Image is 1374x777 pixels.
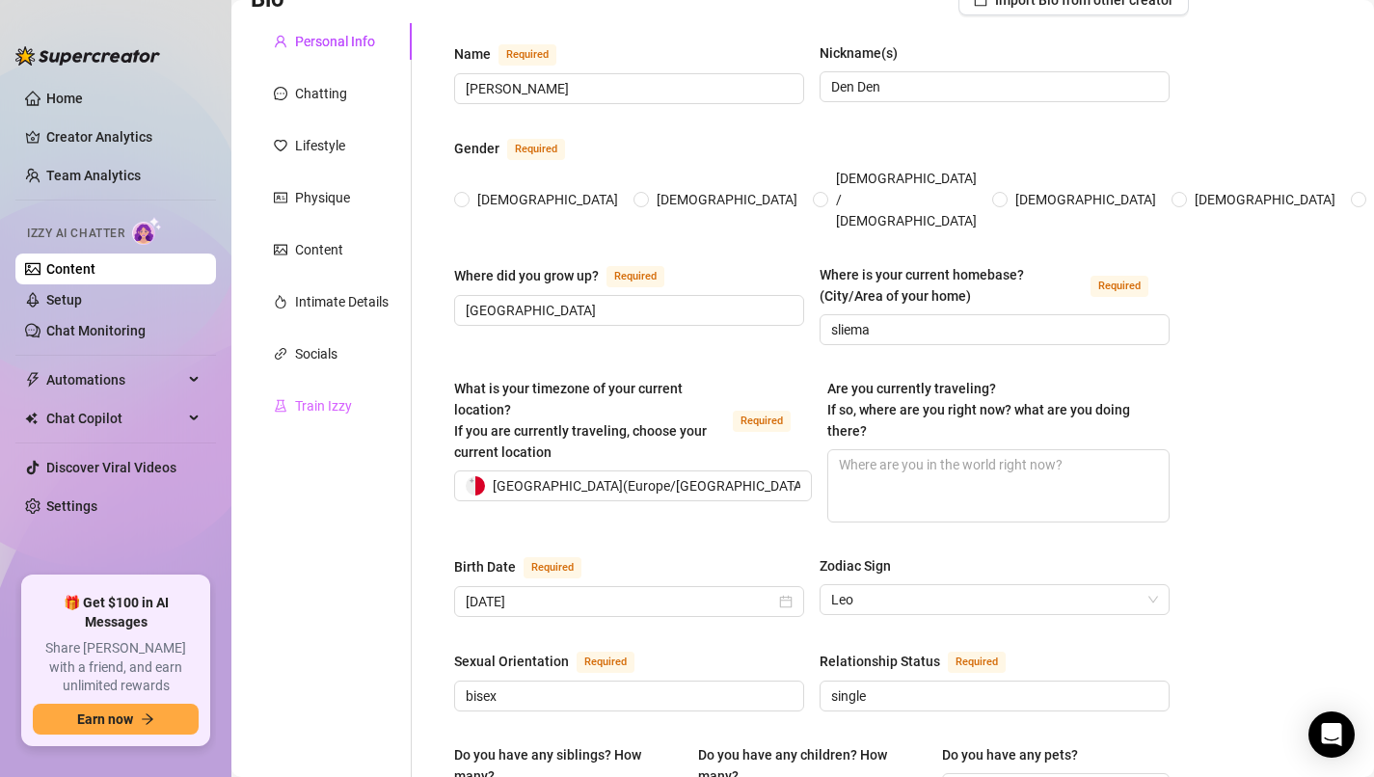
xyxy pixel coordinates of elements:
[454,556,516,577] div: Birth Date
[295,343,337,364] div: Socials
[25,412,38,425] img: Chat Copilot
[46,168,141,183] a: Team Analytics
[507,139,565,160] span: Required
[454,650,656,673] label: Sexual Orientation
[820,42,898,64] div: Nickname(s)
[466,685,789,707] input: Sexual Orientation
[46,292,82,308] a: Setup
[274,295,287,308] span: fire
[295,83,347,104] div: Chatting
[33,594,199,631] span: 🎁 Get $100 in AI Messages
[820,42,911,64] label: Nickname(s)
[454,43,491,65] div: Name
[454,265,599,286] div: Where did you grow up?
[454,138,499,159] div: Gender
[141,712,154,726] span: arrow-right
[820,555,904,576] label: Zodiac Sign
[46,460,176,475] a: Discover Viral Videos
[1308,711,1355,758] div: Open Intercom Messenger
[470,189,626,210] span: [DEMOGRAPHIC_DATA]
[1091,276,1148,297] span: Required
[1008,189,1164,210] span: [DEMOGRAPHIC_DATA]
[274,191,287,204] span: idcard
[15,46,160,66] img: logo-BBDzfeDw.svg
[606,266,664,287] span: Required
[274,347,287,361] span: link
[524,557,581,578] span: Required
[948,652,1006,673] span: Required
[942,744,1091,765] label: Do you have any pets?
[295,239,343,260] div: Content
[274,399,287,413] span: experiment
[820,264,1083,307] div: Where is your current homebase? (City/Area of your home)
[33,639,199,696] span: Share [PERSON_NAME] with a friend, and earn unlimited rewards
[274,87,287,100] span: message
[132,217,162,245] img: AI Chatter
[454,264,686,287] label: Where did you grow up?
[77,711,133,727] span: Earn now
[454,42,578,66] label: Name
[295,395,352,416] div: Train Izzy
[466,78,789,99] input: Name
[831,319,1154,340] input: Where is your current homebase? (City/Area of your home)
[1187,189,1343,210] span: [DEMOGRAPHIC_DATA]
[649,189,805,210] span: [DEMOGRAPHIC_DATA]
[466,476,485,496] img: mt
[827,381,1130,439] span: Are you currently traveling? If so, where are you right now? what are you doing there?
[295,135,345,156] div: Lifestyle
[274,243,287,256] span: picture
[46,323,146,338] a: Chat Monitoring
[274,139,287,152] span: heart
[828,168,984,231] span: [DEMOGRAPHIC_DATA] / [DEMOGRAPHIC_DATA]
[295,31,375,52] div: Personal Info
[295,291,389,312] div: Intimate Details
[46,403,183,434] span: Chat Copilot
[46,121,201,152] a: Creator Analytics
[466,591,775,612] input: Birth Date
[46,498,97,514] a: Settings
[46,261,95,277] a: Content
[831,585,1158,614] span: Leo
[466,300,789,321] input: Where did you grow up?
[25,372,40,388] span: thunderbolt
[295,187,350,208] div: Physique
[820,650,1027,673] label: Relationship Status
[493,471,811,500] span: [GEOGRAPHIC_DATA] ( Europe/[GEOGRAPHIC_DATA] )
[46,91,83,106] a: Home
[33,704,199,735] button: Earn nowarrow-right
[820,651,940,672] div: Relationship Status
[733,411,791,432] span: Required
[831,76,1154,97] input: Nickname(s)
[454,381,707,460] span: What is your timezone of your current location? If you are currently traveling, choose your curre...
[454,555,603,578] label: Birth Date
[820,264,1170,307] label: Where is your current homebase? (City/Area of your home)
[942,744,1078,765] div: Do you have any pets?
[454,651,569,672] div: Sexual Orientation
[577,652,634,673] span: Required
[46,364,183,395] span: Automations
[274,35,287,48] span: user
[820,555,891,576] div: Zodiac Sign
[831,685,1154,707] input: Relationship Status
[27,225,124,243] span: Izzy AI Chatter
[498,44,556,66] span: Required
[454,137,586,160] label: Gender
